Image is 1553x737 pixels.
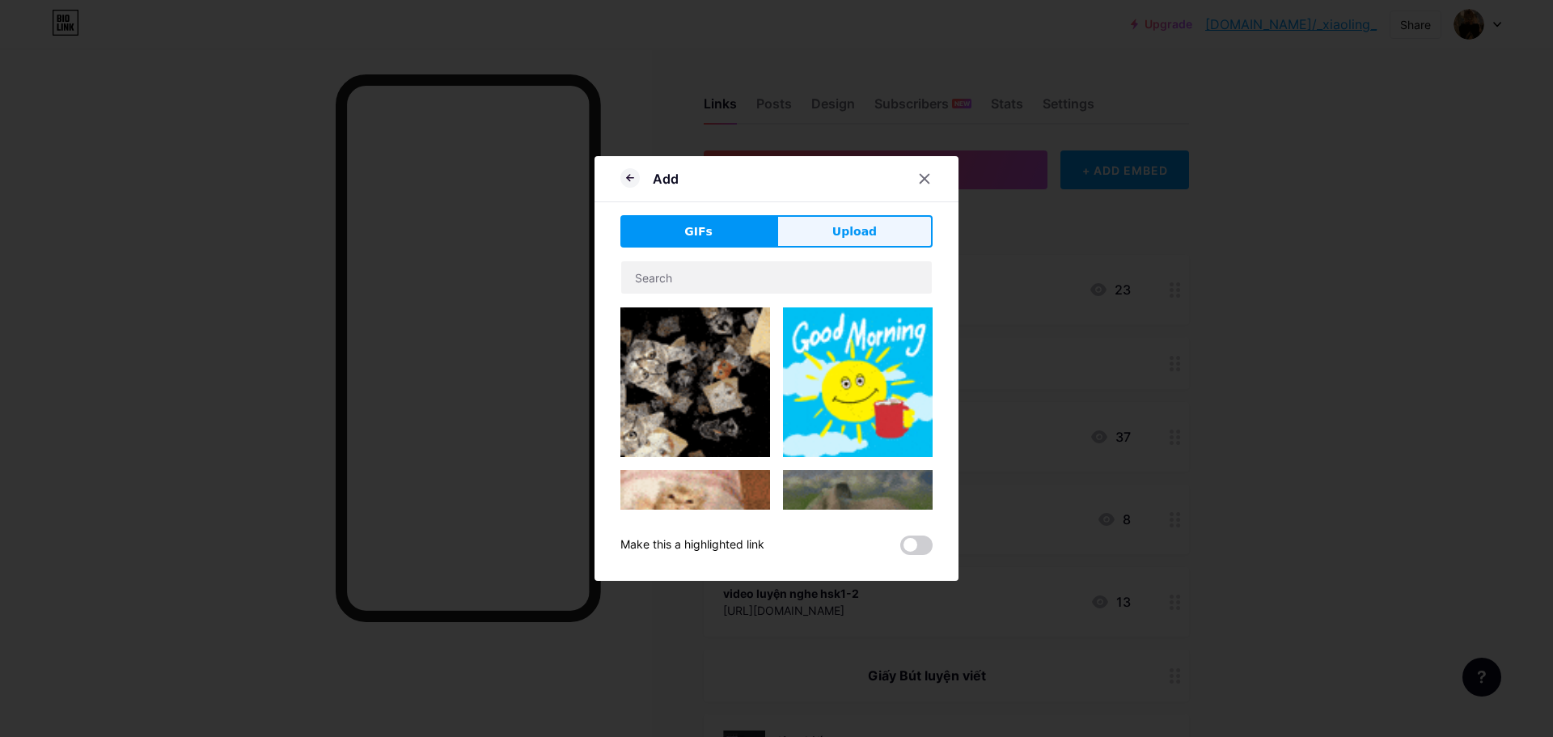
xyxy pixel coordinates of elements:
[620,470,770,620] img: Gihpy
[620,215,776,248] button: GIFs
[684,223,713,240] span: GIFs
[776,215,933,248] button: Upload
[621,261,932,294] input: Search
[783,470,933,590] img: Gihpy
[620,307,770,457] img: Gihpy
[832,223,877,240] span: Upload
[783,307,933,457] img: Gihpy
[620,536,764,555] div: Make this a highlighted link
[653,169,679,188] div: Add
